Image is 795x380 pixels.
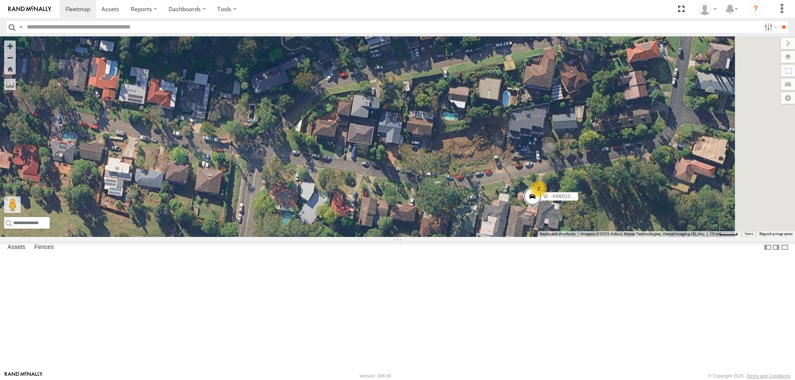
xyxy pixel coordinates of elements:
[707,231,740,237] button: Map Scale: 10 m per 41 pixels
[8,6,51,12] img: rand-logo.svg
[530,181,547,197] div: 2
[781,92,795,104] label: Map Settings
[30,241,58,253] label: Fences
[3,241,29,253] label: Assets
[540,231,576,237] button: Keyboard shortcuts
[749,2,762,16] i: ?
[744,232,753,236] a: Terms (opens in new tab)
[4,79,16,90] label: Measure
[710,232,719,236] span: 10 m
[4,63,16,74] button: Zoom Home
[360,373,391,378] div: Version: 306.00
[4,196,21,213] button: Drag Pegman onto the map to open Street View
[759,232,793,236] a: Report a map error
[764,241,772,253] label: Dock Summary Table to the Left
[772,241,780,253] label: Dock Summary Table to the Right
[708,373,790,378] div: © Copyright 2025 -
[4,52,16,63] button: Zoom out
[781,241,789,253] label: Hide Summary Table
[17,21,24,33] label: Search Query
[581,232,705,236] span: Imagery ©2025 Airbus, Maxar Technologies, Vexcel Imaging US, Inc.
[5,372,43,380] a: Visit our Website
[696,3,720,15] div: Tye Clark
[761,21,779,33] label: Search Filter Options
[4,41,16,52] button: Zoom in
[747,373,790,378] a: Terms and Conditions
[543,194,616,199] span: W - IHW010 - [PERSON_NAME]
